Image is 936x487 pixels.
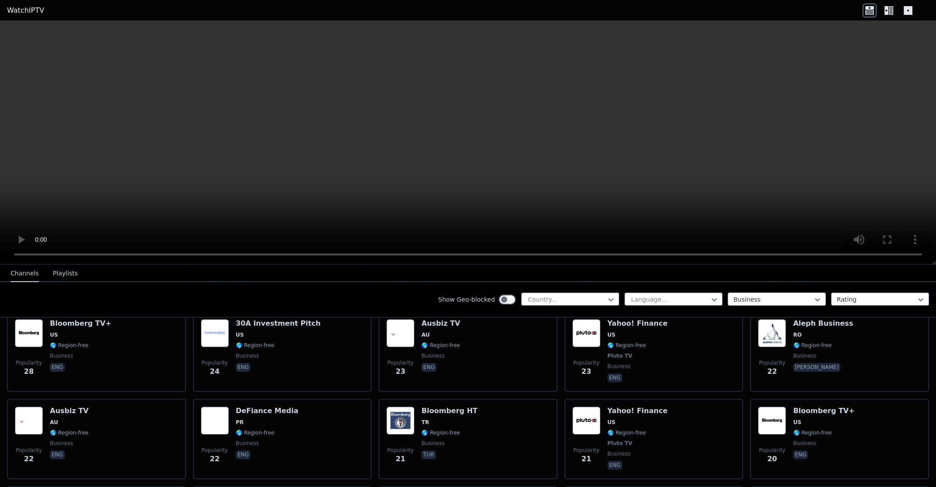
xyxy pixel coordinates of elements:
img: Ausbiz TV [386,319,414,347]
span: 🌎 Region-free [421,429,460,436]
span: RO [793,331,801,338]
h6: Yahoo! Finance [607,319,667,328]
span: 🌎 Region-free [50,342,88,349]
span: Pluto TV [607,440,632,447]
span: US [793,419,801,426]
span: business [793,352,816,359]
img: Aleph Business [758,319,786,347]
span: AU [421,331,430,338]
span: US [50,331,58,338]
h6: Bloomberg TV+ [50,319,111,328]
span: 🌎 Region-free [236,429,274,436]
h6: DeFiance Media [236,407,298,415]
p: eng [607,461,622,470]
button: Playlists [53,265,78,282]
span: business [793,440,816,447]
h6: Bloomberg TV+ [793,407,854,415]
span: business [236,352,259,359]
span: AU [50,419,58,426]
h6: Yahoo! Finance [607,407,667,415]
span: Popularity [16,359,42,366]
span: 28 [24,366,34,377]
button: Channels [11,265,39,282]
span: 🌎 Region-free [607,342,646,349]
span: 🌎 Region-free [607,429,646,436]
span: 23 [582,366,591,377]
img: Ausbiz TV [15,407,43,435]
p: eng [236,450,251,459]
span: US [607,419,615,426]
img: Bloomberg TV+ [758,407,786,435]
img: DeFiance Media [201,407,229,435]
label: Show Geo-blocked [438,295,495,304]
img: Bloomberg HT [386,407,414,435]
p: tur [421,450,435,459]
span: Popularity [387,359,414,366]
span: business [421,440,445,447]
span: Pluto TV [607,352,632,359]
span: 🌎 Region-free [793,342,831,349]
span: 21 [396,454,405,464]
p: eng [607,373,622,382]
span: 🌎 Region-free [421,342,460,349]
span: US [607,331,615,338]
span: 🌎 Region-free [50,429,88,436]
p: eng [793,450,808,459]
span: TR [421,419,429,426]
h6: Aleph Business [793,319,853,328]
p: eng [421,363,436,372]
p: [PERSON_NAME] [793,363,840,372]
span: 22 [210,454,219,464]
span: 20 [767,454,777,464]
span: Popularity [759,447,785,454]
span: 22 [767,366,777,377]
h6: Bloomberg HT [421,407,477,415]
span: US [236,331,244,338]
a: WatchIPTV [7,5,44,16]
img: 30A Investment Pitch [201,319,229,347]
span: 23 [396,366,405,377]
span: 🌎 Region-free [793,429,831,436]
span: Popularity [202,447,228,454]
h6: Ausbiz TV [50,407,88,415]
span: Popularity [16,447,42,454]
span: business [50,352,73,359]
span: business [607,363,631,370]
span: 24 [210,366,219,377]
p: eng [50,363,65,372]
span: business [607,450,631,457]
h6: Ausbiz TV [421,319,460,328]
img: Yahoo! Finance [572,407,600,435]
span: 22 [24,454,34,464]
span: Popularity [387,447,414,454]
p: eng [50,450,65,459]
span: Popularity [202,359,228,366]
p: eng [236,363,251,372]
span: 21 [582,454,591,464]
img: Bloomberg TV+ [15,319,43,347]
span: business [421,352,445,359]
h6: 30A Investment Pitch [236,319,321,328]
span: business [50,440,73,447]
span: Popularity [573,447,599,454]
span: PR [236,419,244,426]
img: Yahoo! Finance [572,319,600,347]
span: 🌎 Region-free [236,342,274,349]
span: Popularity [573,359,599,366]
span: business [236,440,259,447]
span: Popularity [759,359,785,366]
